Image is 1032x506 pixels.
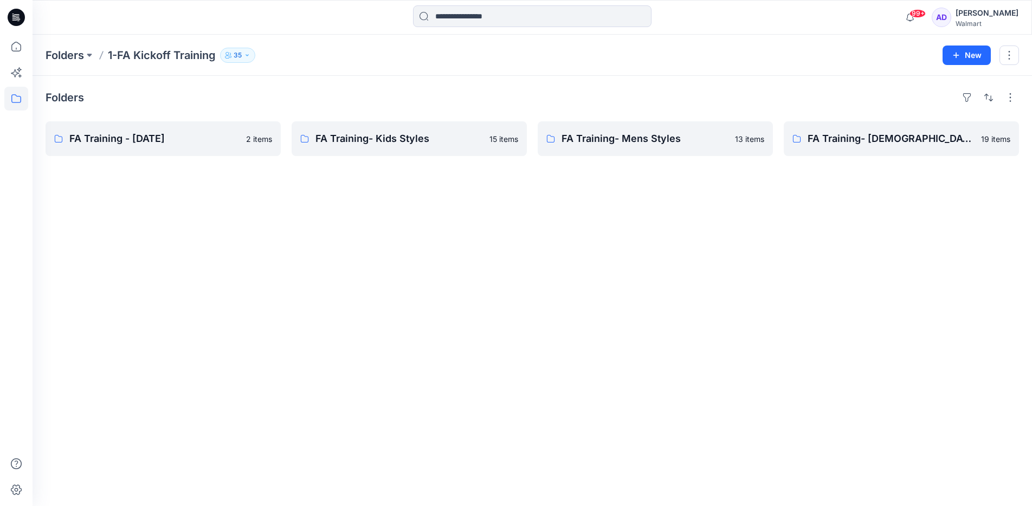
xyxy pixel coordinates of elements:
p: FA Training- Mens Styles [562,131,728,146]
p: FA Training - [DATE] [69,131,240,146]
p: FA Training- [DEMOGRAPHIC_DATA] styles [808,131,975,146]
p: FA Training- Kids Styles [315,131,483,146]
h4: Folders [46,91,84,104]
p: 1-FA Kickoff Training [108,48,216,63]
a: FA Training- Mens Styles13 items [538,121,773,156]
p: 13 items [735,133,764,145]
a: Folders [46,48,84,63]
div: AD [932,8,951,27]
p: 35 [234,49,242,61]
a: FA Training - [DATE]2 items [46,121,281,156]
button: New [943,46,991,65]
a: FA Training- [DEMOGRAPHIC_DATA] styles19 items [784,121,1019,156]
p: 19 items [981,133,1010,145]
a: FA Training- Kids Styles15 items [292,121,527,156]
p: 2 items [246,133,272,145]
p: 15 items [489,133,518,145]
button: 35 [220,48,255,63]
span: 99+ [910,9,926,18]
div: Walmart [956,20,1018,28]
div: [PERSON_NAME] [956,7,1018,20]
